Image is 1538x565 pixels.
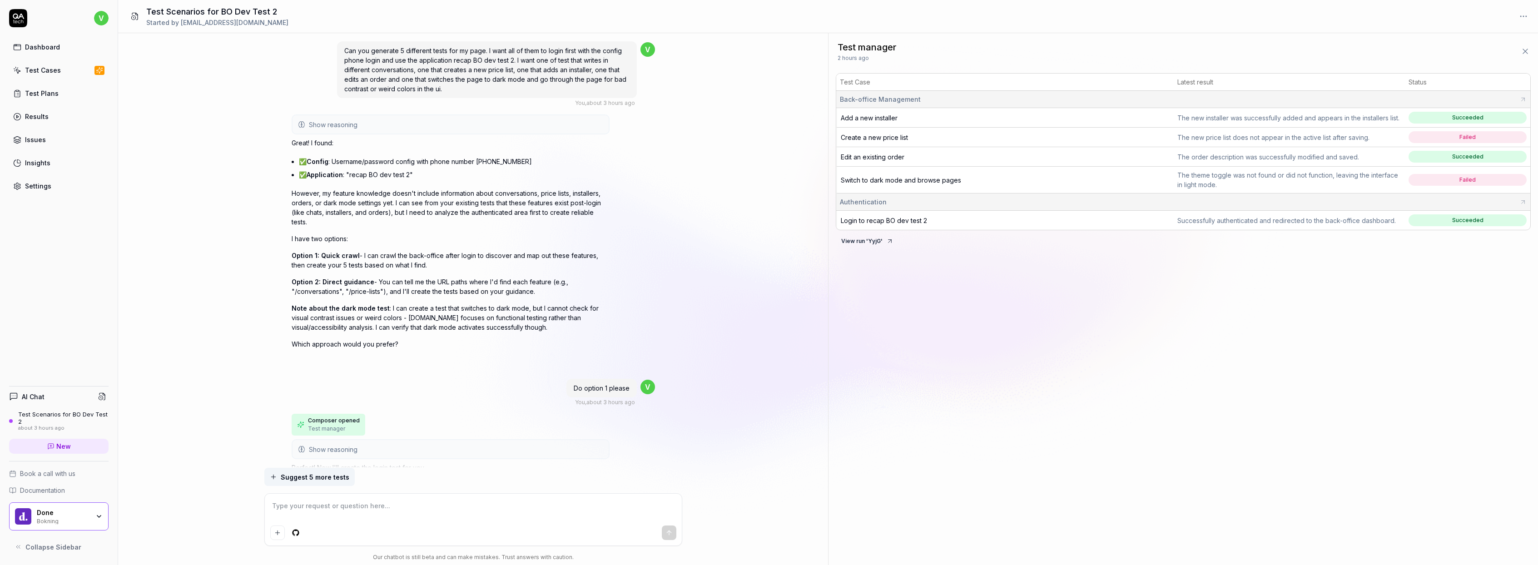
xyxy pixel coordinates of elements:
div: , about 3 hours ago [575,99,635,107]
span: Option 2: Direct guidance [292,278,374,286]
span: Option 1: Quick crawl [292,252,360,259]
span: Succeeded [1409,214,1527,226]
button: Done LogoDoneBokning [9,502,109,530]
span: Collapse Sidebar [25,542,81,552]
h4: AI Chat [22,392,45,401]
p: Perfect! Now I'll create the login test for you. [292,463,610,472]
div: Insights [25,158,50,168]
div: Done [37,509,89,517]
div: Test Plans [25,89,59,98]
a: Test Scenarios for BO Dev Test 2about 3 hours ago [9,411,109,431]
th: Status [1405,74,1530,91]
button: v [94,9,109,27]
span: Do option 1 please [574,384,630,392]
a: Settings [9,177,109,195]
div: The order description was successfully modified and saved. [1177,152,1401,162]
div: The new price list does not appear in the active list after saving. [1177,133,1401,142]
button: Show reasoning [293,115,609,134]
button: Suggest 5 more tests [264,468,355,486]
div: Successfully authenticated and redirected to the back-office dashboard. [1177,216,1401,225]
div: Issues [25,135,46,144]
li: ✅ : "recap BO dev test 2" [299,168,610,181]
div: Our chatbot is still beta and can make mistakes. Trust answers with caution. [264,553,682,561]
a: View run 'YyjG' [836,236,899,245]
button: View run 'YyjG' [836,234,899,248]
button: Add attachment [270,525,285,540]
span: v [640,380,655,394]
p: : I can create a test that switches to dark mode, but I cannot check for visual contrast issues o... [292,303,610,332]
span: Authentication [840,197,887,207]
div: The new installer was successfully added and appears in the installers list. [1177,113,1401,123]
p: Great! I found: [292,138,610,148]
span: Book a call with us [20,469,75,478]
button: Composer openedTest manager [292,414,365,436]
span: v [94,11,109,25]
a: Test Plans [9,84,109,102]
div: Results [25,112,49,121]
span: Composer opened [308,416,360,425]
div: , about 3 hours ago [575,398,635,406]
span: Test manager [838,40,897,54]
span: Back-office Management [840,94,921,104]
button: Collapse Sidebar [9,538,109,556]
a: Results [9,108,109,125]
a: Test Cases [9,61,109,79]
div: Dashboard [25,42,60,52]
p: Which approach would you prefer? [292,339,610,349]
a: Add a new installer [841,114,898,122]
span: Can you generate 5 different tests for my page. I want all of them to login first with the config... [344,47,626,93]
span: Failed [1409,131,1527,143]
th: Latest result [1174,74,1405,91]
span: New [56,441,71,451]
span: Succeeded [1409,112,1527,124]
span: [EMAIL_ADDRESS][DOMAIN_NAME] [181,19,288,26]
h1: Test Scenarios for BO Dev Test 2 [146,5,288,18]
div: The theme toggle was not found or did not function, leaving the interface in light mode. [1177,170,1401,189]
div: Started by [146,18,288,27]
div: Bokning [37,517,89,524]
span: Succeeded [1409,151,1527,163]
a: Switch to dark mode and browse pages [841,176,961,184]
span: Documentation [20,486,65,495]
div: Settings [25,181,51,191]
span: You [575,399,585,406]
div: Test Cases [25,65,61,75]
button: Show reasoning [293,440,609,458]
span: Config [307,158,328,165]
a: Documentation [9,486,109,495]
a: Edit an existing order [841,153,904,161]
th: Test Case [836,74,1174,91]
a: New [9,439,109,454]
div: about 3 hours ago [18,425,109,431]
span: v [640,42,655,57]
span: Failed [1409,174,1527,186]
p: - I can crawl the back-office after login to discover and map out these features, then create you... [292,251,610,270]
span: Test manager [308,425,345,433]
img: Done Logo [15,508,31,525]
p: - You can tell me the URL paths where I'd find each feature (e.g., "/conversations", "/price-list... [292,277,610,296]
span: Application [307,171,343,178]
span: Suggest 5 more tests [281,472,349,482]
a: Book a call with us [9,469,109,478]
p: However, my feature knowledge doesn't include information about conversations, price lists, insta... [292,188,610,227]
a: Issues [9,131,109,149]
p: I have two options: [292,234,610,243]
span: Show reasoning [309,445,357,454]
span: 2 hours ago [838,54,869,62]
li: ✅ : Username/password config with phone number [PHONE_NUMBER] [299,155,610,168]
div: Test Scenarios for BO Dev Test 2 [18,411,109,426]
a: Create a new price list [841,134,908,141]
a: Dashboard [9,38,109,56]
a: Insights [9,154,109,172]
span: You [575,99,585,106]
span: Show reasoning [309,120,357,129]
a: Login to recap BO dev test 2 [841,217,927,224]
span: Note about the dark mode test [292,304,390,312]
